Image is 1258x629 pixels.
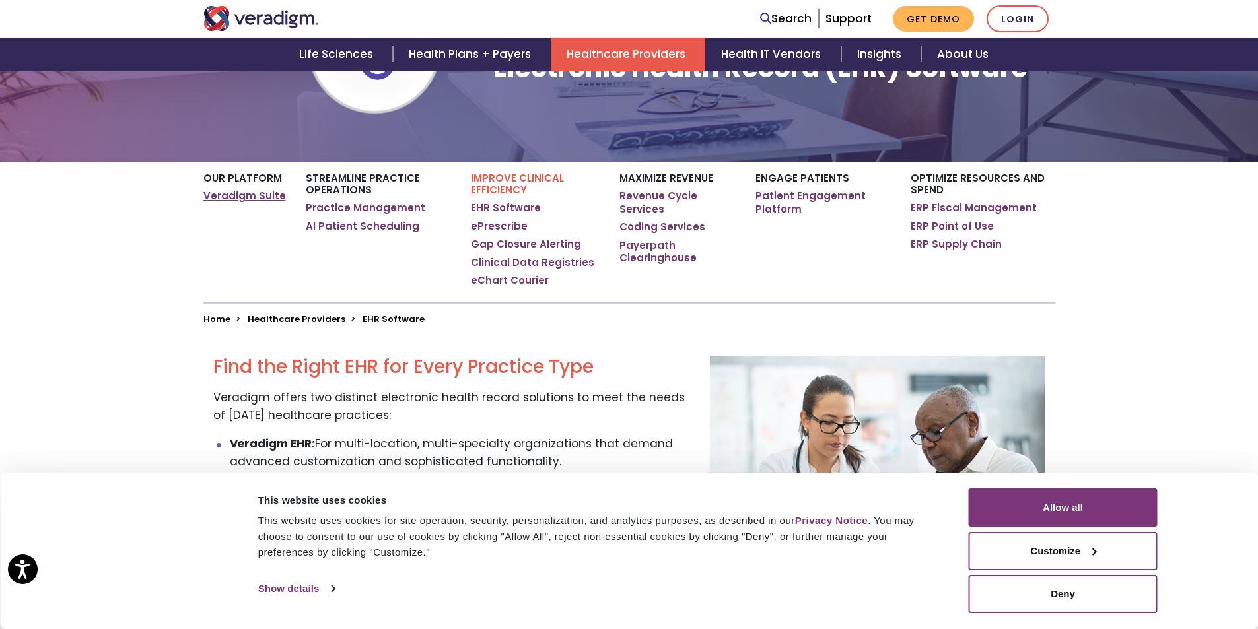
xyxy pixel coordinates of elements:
a: EHR Software [471,201,541,215]
a: Health IT Vendors [705,38,841,71]
button: Customize [969,532,1158,570]
a: About Us [921,38,1004,71]
a: Healthcare Providers [248,313,345,325]
a: Clinical Data Registries [471,256,594,269]
a: ePrescribe [471,220,528,233]
a: ERP Supply Chain [911,238,1002,251]
a: Support [825,11,872,26]
button: Allow all [969,488,1158,527]
a: AI Patient Scheduling [306,220,419,233]
li: For multi-location, multi-specialty organizations that demand advanced customization and sophisti... [230,435,690,471]
a: eChart Courier [471,274,549,287]
a: Privacy Notice [795,515,868,526]
h1: Electronic Health Record (EHR) Software [493,52,1028,84]
strong: Veradigm EHR: [230,436,315,451]
a: Search [760,10,812,28]
a: Login [987,5,1049,32]
a: Health Plans + Payers [393,38,551,71]
a: Home [203,313,230,325]
a: Practice Management [306,201,425,215]
a: ERP Fiscal Management [911,201,1037,215]
div: This website uses cookies [258,492,939,508]
a: Gap Closure Alerting [471,238,581,251]
a: ERP Point of Use [911,220,994,233]
a: Life Sciences [283,38,393,71]
a: Coding Services [619,220,705,234]
strong: Practice Fusion EHR: [230,471,349,487]
a: Veradigm Suite [203,189,286,203]
button: Deny [969,575,1158,613]
div: This website uses cookies for site operation, security, personalization, and analytics purposes, ... [258,513,939,560]
img: Veradigm logo [203,6,319,31]
a: Show details [258,579,335,599]
a: Patient Engagement Platform [755,189,891,215]
img: page-ehr-solutions-overview.jpg [710,356,1045,583]
a: Payerpath Clearinghouse [619,239,735,265]
h2: Find the Right EHR for Every Practice Type [213,356,690,378]
a: Insights [841,38,921,71]
p: Veradigm offers two distinct electronic health record solutions to meet the needs of [DATE] healt... [213,389,690,424]
li: For small, independent practices seeking an intuitive, out-of-the-box solution that operates effo... [230,471,690,525]
a: Healthcare Providers [551,38,705,71]
a: Get Demo [893,6,974,32]
a: Revenue Cycle Services [619,189,735,215]
iframe: Drift Chat Widget [1004,534,1242,613]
